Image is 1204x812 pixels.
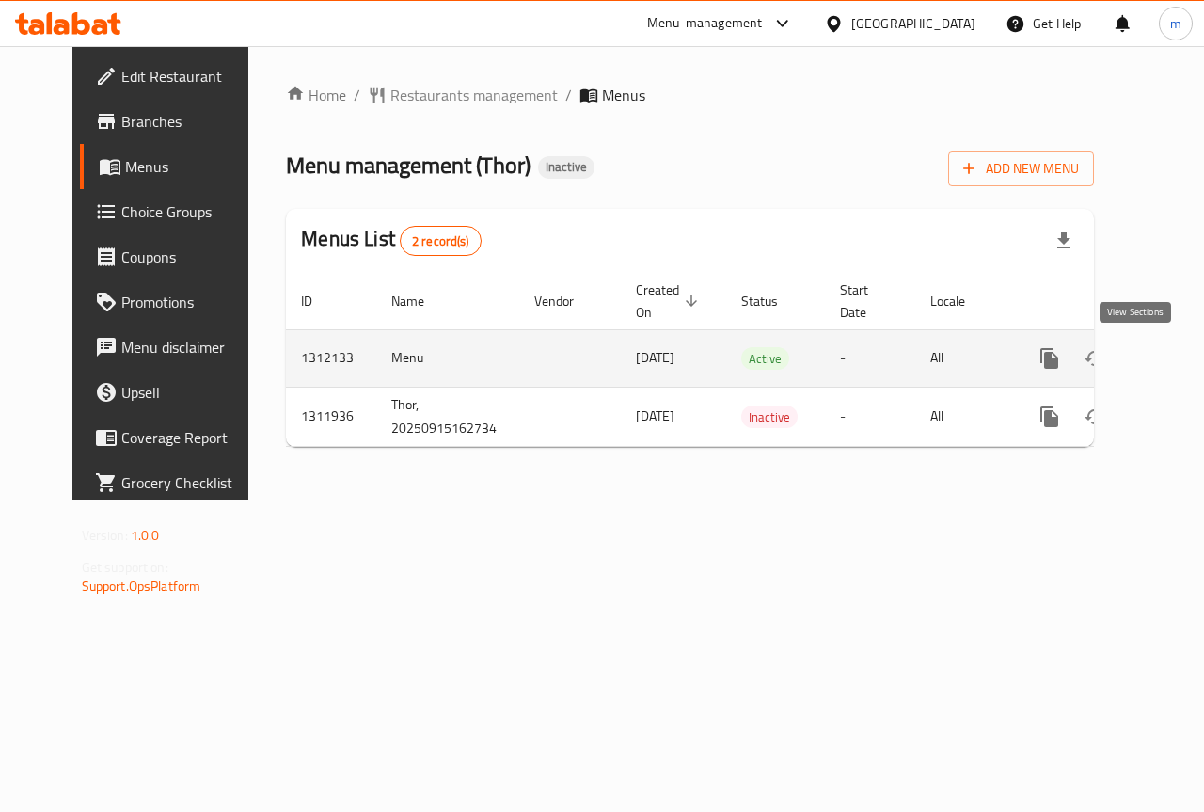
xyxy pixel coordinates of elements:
[80,99,274,144] a: Branches
[121,110,259,133] span: Branches
[390,84,558,106] span: Restaurants management
[121,426,259,449] span: Coverage Report
[1027,336,1072,381] button: more
[840,279,893,324] span: Start Date
[121,381,259,404] span: Upsell
[80,54,274,99] a: Edit Restaurant
[602,84,645,106] span: Menus
[121,471,259,494] span: Grocery Checklist
[915,387,1012,446] td: All
[368,84,558,106] a: Restaurants management
[963,157,1079,181] span: Add New Menu
[636,345,674,370] span: [DATE]
[636,279,704,324] span: Created On
[538,159,594,175] span: Inactive
[121,65,259,88] span: Edit Restaurant
[401,232,481,250] span: 2 record(s)
[80,460,274,505] a: Grocery Checklist
[376,387,519,446] td: Thor, 20250915162734
[82,555,168,580] span: Get support on:
[80,415,274,460] a: Coverage Report
[1170,13,1181,34] span: m
[131,523,160,548] span: 1.0.0
[851,13,975,34] div: [GEOGRAPHIC_DATA]
[930,290,990,312] span: Locale
[286,144,531,186] span: Menu management ( Thor )
[121,336,259,358] span: Menu disclaimer
[647,12,763,35] div: Menu-management
[80,189,274,234] a: Choice Groups
[825,329,915,387] td: -
[80,234,274,279] a: Coupons
[121,246,259,268] span: Coupons
[400,226,482,256] div: Total records count
[741,406,798,428] span: Inactive
[80,279,274,325] a: Promotions
[1072,394,1117,439] button: Change Status
[1027,394,1072,439] button: more
[741,348,789,370] span: Active
[82,523,128,548] span: Version:
[286,84,1094,106] nav: breadcrumb
[948,151,1094,186] button: Add New Menu
[301,225,481,256] h2: Menus List
[538,156,594,179] div: Inactive
[286,329,376,387] td: 1312133
[741,406,798,428] div: Inactive
[121,291,259,313] span: Promotions
[354,84,360,106] li: /
[1041,218,1086,263] div: Export file
[636,404,674,428] span: [DATE]
[565,84,572,106] li: /
[125,155,259,178] span: Menus
[741,347,789,370] div: Active
[82,574,201,598] a: Support.OpsPlatform
[286,84,346,106] a: Home
[121,200,259,223] span: Choice Groups
[915,329,1012,387] td: All
[534,290,598,312] span: Vendor
[286,387,376,446] td: 1311936
[376,329,519,387] td: Menu
[80,325,274,370] a: Menu disclaimer
[301,290,337,312] span: ID
[741,290,802,312] span: Status
[80,144,274,189] a: Menus
[80,370,274,415] a: Upsell
[1072,336,1117,381] button: Change Status
[391,290,449,312] span: Name
[825,387,915,446] td: -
